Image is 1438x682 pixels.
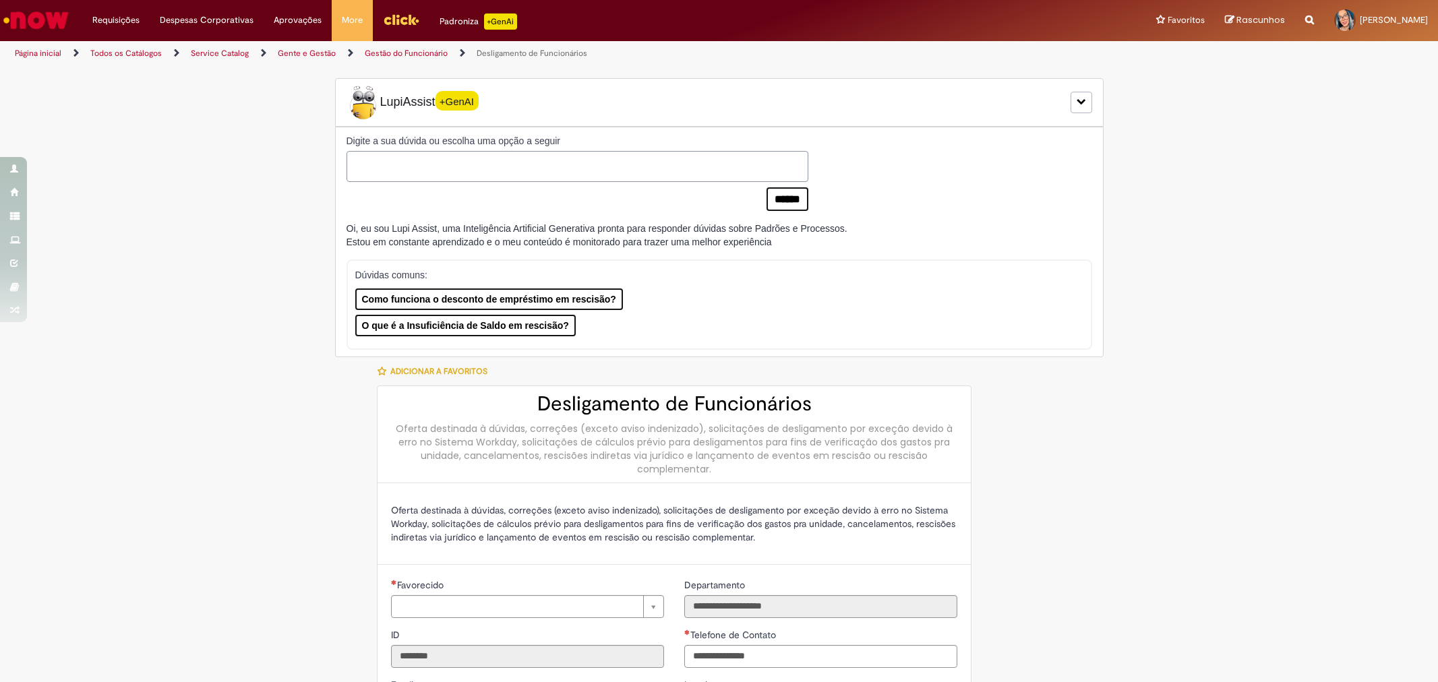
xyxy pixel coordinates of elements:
span: Obrigatório Preenchido [684,629,690,635]
div: Padroniza [440,13,517,30]
span: Telefone de Contato [690,629,779,641]
a: Service Catalog [191,48,249,59]
span: Oferta destinada à dúvidas, correções (exceto aviso indenizado), solicitações de desligamento por... [391,504,955,543]
span: LupiAssist [347,86,479,119]
span: Somente leitura - ID [391,629,402,641]
label: Digite a sua dúvida ou escolha uma opção a seguir [347,134,808,148]
img: Lupi [347,86,380,119]
input: Telefone de Contato [684,645,957,668]
span: Adicionar a Favoritos [390,366,487,377]
input: ID [391,645,664,668]
label: Somente leitura - Departamento [684,578,748,592]
p: +GenAi [484,13,517,30]
a: Página inicial [15,48,61,59]
label: Somente leitura - ID [391,628,402,642]
span: [PERSON_NAME] [1360,14,1428,26]
img: ServiceNow [1,7,71,34]
div: Oi, eu sou Lupi Assist, uma Inteligência Artificial Generativa pronta para responder dúvidas sobr... [347,222,847,249]
span: Aprovações [274,13,322,27]
span: Favoritos [1168,13,1205,27]
div: LupiLupiAssist+GenAI [335,78,1104,127]
p: Dúvidas comuns: [355,268,1062,282]
a: Gente e Gestão [278,48,336,59]
ul: Trilhas de página [10,41,949,66]
button: Adicionar a Favoritos [377,357,495,385]
h2: Desligamento de Funcionários [391,393,957,415]
div: Oferta destinada à dúvidas, correções (exceto aviso indenizado), solicitações de desligamento por... [391,422,957,476]
span: +GenAI [436,91,479,111]
span: Rascunhos [1236,13,1285,26]
span: Somente leitura - Departamento [684,579,748,591]
button: Como funciona o desconto de empréstimo em rescisão? [355,288,623,310]
input: Departamento [684,595,957,618]
a: Rascunhos [1225,14,1285,27]
a: Todos os Catálogos [90,48,162,59]
span: Despesas Corporativas [160,13,253,27]
span: Necessários - Favorecido [397,579,446,591]
a: Desligamento de Funcionários [477,48,587,59]
span: More [342,13,363,27]
a: Gestão do Funcionário [365,48,448,59]
button: O que é a Insuficiência de Saldo em rescisão? [355,315,576,336]
a: Limpar campo Favorecido [391,595,664,618]
span: Requisições [92,13,140,27]
img: click_logo_yellow_360x200.png [383,9,419,30]
span: Necessários [391,580,397,585]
